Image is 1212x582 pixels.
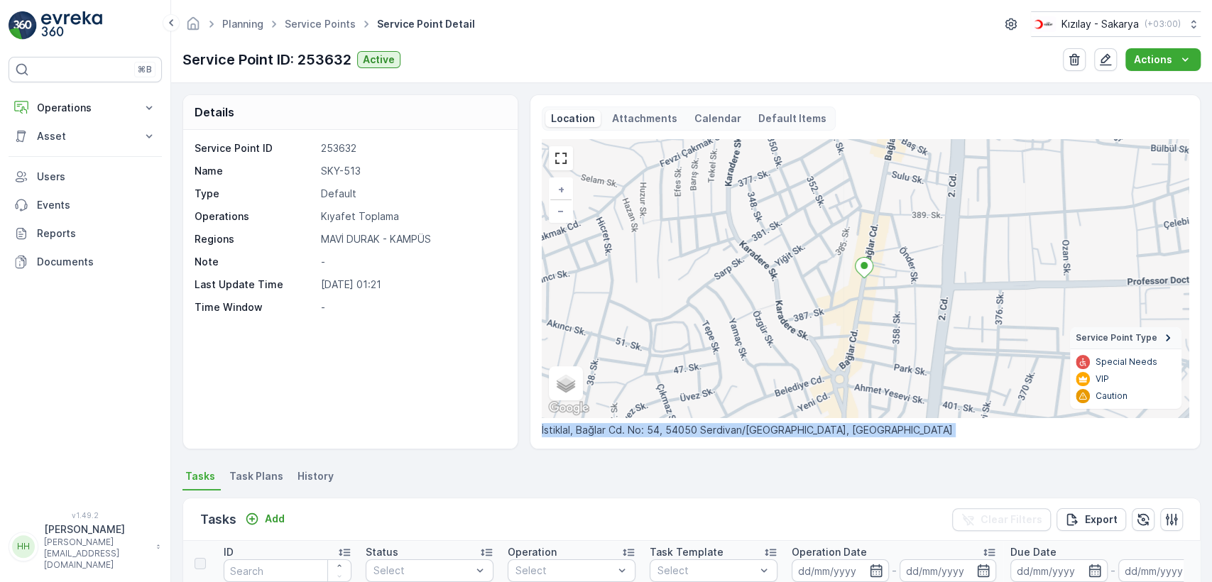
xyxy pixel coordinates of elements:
[195,209,315,224] p: Operations
[265,512,285,526] p: Add
[224,545,234,559] p: ID
[1031,11,1201,37] button: Kızılay - Sakarya(+03:00)
[9,122,162,150] button: Asset
[900,559,997,582] input: dd/mm/yyyy
[44,522,149,537] p: [PERSON_NAME]
[321,164,502,178] p: SKY-513
[545,399,592,417] a: Open this area in Google Maps (opens a new window)
[542,423,1189,437] p: İstiklal, Bağlar Cd. No: 54, 54050 Serdivan/[GEOGRAPHIC_DATA], [GEOGRAPHIC_DATA]
[195,232,315,246] p: Regions
[41,11,102,40] img: logo_light-DOdMpM7g.png
[792,545,867,559] p: Operation Date
[138,64,152,75] p: ⌘B
[694,111,741,126] p: Calendar
[44,537,149,571] p: [PERSON_NAME][EMAIL_ADDRESS][DOMAIN_NAME]
[195,278,315,292] p: Last Update Time
[229,469,283,483] span: Task Plans
[9,219,162,248] a: Reports
[9,94,162,122] button: Operations
[545,399,592,417] img: Google
[373,564,471,578] p: Select
[557,204,564,216] span: −
[1110,562,1115,579] p: -
[1096,356,1157,368] p: Special Needs
[9,522,162,571] button: HH[PERSON_NAME][PERSON_NAME][EMAIL_ADDRESS][DOMAIN_NAME]
[363,53,395,67] p: Active
[195,104,234,121] p: Details
[195,141,315,155] p: Service Point ID
[612,111,677,126] p: Attachments
[366,545,398,559] p: Status
[12,535,35,558] div: HH
[1096,373,1109,385] p: VIP
[9,511,162,520] span: v 1.49.2
[515,564,613,578] p: Select
[1125,48,1201,71] button: Actions
[37,101,133,115] p: Operations
[981,512,1042,527] p: Clear Filters
[321,187,502,201] p: Default
[1010,545,1057,559] p: Due Date
[285,18,356,30] a: Service Points
[37,198,156,212] p: Events
[37,226,156,241] p: Reports
[37,129,133,143] p: Asset
[182,49,351,70] p: Service Point ID: 253632
[9,191,162,219] a: Events
[37,255,156,269] p: Documents
[195,300,315,314] p: Time Window
[1085,512,1118,527] p: Export
[195,187,315,201] p: Type
[551,111,595,126] p: Location
[550,200,572,221] a: Zoom Out
[792,559,889,582] input: dd/mm/yyyy
[357,51,400,68] button: Active
[550,368,582,399] a: Layers
[239,510,290,527] button: Add
[321,300,502,314] p: -
[952,508,1051,531] button: Clear Filters
[1076,332,1157,344] span: Service Point Type
[1031,16,1056,32] img: k%C4%B1z%C4%B1lay_DTAvauz.png
[374,17,478,31] span: Service Point Detail
[37,170,156,184] p: Users
[550,179,572,200] a: Zoom In
[195,255,315,269] p: Note
[1070,327,1181,349] summary: Service Point Type
[321,141,502,155] p: 253632
[200,510,236,529] p: Tasks
[1145,18,1181,30] p: ( +03:00 )
[185,469,215,483] span: Tasks
[321,278,502,292] p: [DATE] 01:21
[1010,559,1108,582] input: dd/mm/yyyy
[321,255,502,269] p: -
[508,545,557,559] p: Operation
[1061,17,1139,31] p: Kızılay - Sakarya
[9,11,37,40] img: logo
[1096,390,1128,402] p: Caution
[9,248,162,276] a: Documents
[657,564,755,578] p: Select
[758,111,826,126] p: Default Items
[321,232,502,246] p: MAVİ DURAK - KAMPÜS
[892,562,897,579] p: -
[9,163,162,191] a: Users
[1134,53,1172,67] p: Actions
[222,18,263,30] a: Planning
[297,469,334,483] span: History
[1057,508,1126,531] button: Export
[550,148,572,169] a: View Fullscreen
[650,545,724,559] p: Task Template
[224,559,351,582] input: Search
[321,209,502,224] p: Kıyafet Toplama
[195,164,315,178] p: Name
[558,183,564,195] span: +
[185,21,201,33] a: Homepage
